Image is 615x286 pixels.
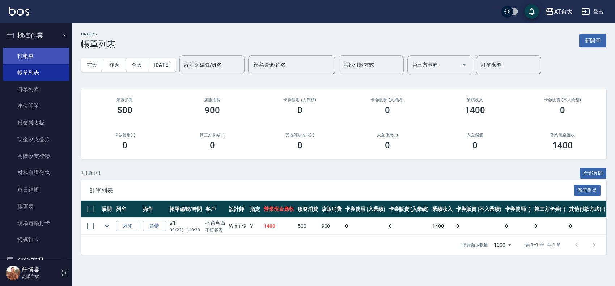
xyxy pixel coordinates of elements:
th: 帳單編號/時間 [168,201,204,218]
h3: 0 [385,105,390,115]
h3: 帳單列表 [81,39,116,50]
button: [DATE] [148,58,175,72]
td: 500 [296,218,320,235]
button: 全部展開 [580,168,607,179]
h2: 第三方卡券(-) [177,133,247,137]
h3: 1400 [552,140,573,150]
h3: 0 [472,140,478,150]
th: 服務消費 [296,201,320,218]
a: 每日結帳 [3,182,69,198]
h3: 1400 [465,105,485,115]
a: 現場電腦打卡 [3,215,69,231]
img: Logo [9,7,29,16]
th: 設計師 [227,201,248,218]
p: 09/22 (一) 10:30 [170,227,202,233]
h2: 卡券販賣 (不入業績) [527,98,598,102]
h2: 卡券使用(-) [90,133,160,137]
a: 詳情 [143,221,166,232]
h2: 卡券販賣 (入業績) [352,98,423,102]
p: 高階主管 [22,273,59,280]
button: Open [458,59,470,71]
th: 卡券販賣 (不入業績) [454,201,503,218]
button: 櫃檯作業 [3,26,69,45]
h3: 500 [117,105,132,115]
h2: 其他付款方式(-) [265,133,335,137]
button: save [525,4,539,19]
div: 不留客資 [205,219,226,227]
a: 報表匯出 [574,187,601,193]
button: 前天 [81,58,103,72]
div: 1000 [491,235,514,255]
button: 新開單 [579,34,606,47]
h3: 0 [122,140,127,150]
th: 其他付款方式(-) [567,201,607,218]
h2: ORDERS [81,32,116,37]
button: 昨天 [103,58,126,72]
h2: 入金使用(-) [352,133,423,137]
a: 新開單 [579,37,606,44]
td: 900 [320,218,344,235]
h3: 服務消費 [90,98,160,102]
a: 帳單列表 [3,64,69,81]
td: #1 [168,218,204,235]
td: 1400 [262,218,296,235]
p: 共 1 筆, 1 / 1 [81,170,101,176]
th: 營業現金應收 [262,201,296,218]
h3: 0 [560,105,565,115]
h3: 0 [385,140,390,150]
h2: 入金儲值 [440,133,510,137]
button: expand row [102,221,113,231]
h2: 卡券使用 (入業績) [265,98,335,102]
a: 材料自購登錄 [3,165,69,181]
th: 客戶 [204,201,228,218]
td: 0 [503,218,533,235]
a: 打帳單 [3,48,69,64]
button: 報表匯出 [574,185,601,196]
button: 列印 [116,221,139,232]
button: 預約管理 [3,251,69,270]
td: 0 [343,218,387,235]
td: 0 [387,218,431,235]
h3: 0 [210,140,215,150]
img: Person [6,266,20,280]
h2: 業績收入 [440,98,510,102]
th: 卡券販賣 (入業績) [387,201,431,218]
th: 指定 [248,201,262,218]
th: 業績收入 [430,201,454,218]
td: 0 [567,218,607,235]
th: 卡券使用(-) [503,201,533,218]
th: 卡券使用 (入業績) [343,201,387,218]
p: 不留客資 [205,227,226,233]
div: AT台大 [554,7,573,16]
button: AT台大 [543,4,576,19]
h3: 0 [297,105,302,115]
h2: 店販消費 [177,98,247,102]
th: 店販消費 [320,201,344,218]
th: 列印 [114,201,141,218]
a: 掛單列表 [3,81,69,98]
h5: 許博棠 [22,266,59,273]
td: Y [248,218,262,235]
a: 現金收支登錄 [3,131,69,148]
a: 排班表 [3,198,69,215]
button: 登出 [578,5,606,18]
a: 座位開單 [3,98,69,114]
h3: 900 [205,105,220,115]
th: 操作 [141,201,168,218]
p: 第 1–1 筆 共 1 筆 [526,242,561,248]
td: 0 [533,218,567,235]
a: 營業儀表板 [3,115,69,131]
span: 訂單列表 [90,187,574,194]
th: 展開 [100,201,114,218]
td: 1400 [430,218,454,235]
a: 高階收支登錄 [3,148,69,165]
th: 第三方卡券(-) [533,201,567,218]
p: 每頁顯示數量 [462,242,488,248]
h2: 營業現金應收 [527,133,598,137]
td: Winni /9 [227,218,248,235]
td: 0 [454,218,503,235]
h3: 0 [297,140,302,150]
button: 今天 [126,58,148,72]
a: 掃碼打卡 [3,231,69,248]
